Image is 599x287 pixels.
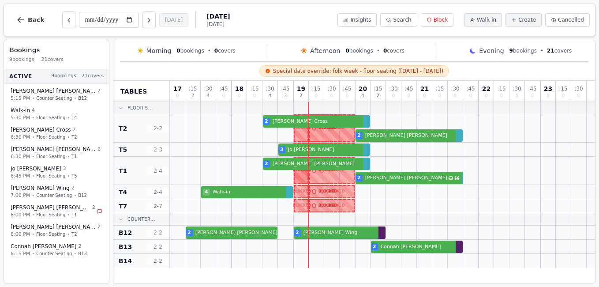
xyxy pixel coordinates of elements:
span: 0 [315,94,318,98]
span: 4 [203,189,210,196]
span: • [540,47,543,54]
span: B12 [78,95,87,102]
span: [PERSON_NAME] Cross [11,126,71,133]
span: [PERSON_NAME] Cross [271,118,360,125]
span: : 30 [574,86,583,91]
span: 2 [97,146,101,153]
span: : 45 [343,86,351,91]
span: : 30 [327,86,336,91]
span: 21 [547,48,554,54]
span: B12 [78,192,87,199]
span: 2 [265,160,268,168]
button: Connah [PERSON_NAME]28:15 PM•Counter Seating•B13 [6,240,107,261]
span: 2 [265,118,268,125]
span: 6:30 PM [11,153,30,160]
span: 22 [482,86,490,92]
span: • [208,47,211,54]
span: 4 [269,94,271,98]
span: 2 [357,174,361,182]
span: bookings [345,47,373,54]
span: • [67,134,70,140]
span: [PERSON_NAME] [PERSON_NAME] [363,174,447,182]
span: covers [547,47,572,54]
span: 2 [191,94,194,98]
span: Morning [146,46,172,55]
span: 0 [423,94,426,98]
button: [PERSON_NAME] [PERSON_NAME]28:00 PM•Floor Seating•T1 [6,201,107,222]
span: 23 [544,86,552,92]
span: • [32,95,34,102]
span: • [32,114,34,121]
button: Back [9,9,52,30]
span: 0 [176,48,180,54]
span: [PERSON_NAME] [PERSON_NAME] [271,160,360,168]
span: : 45 [404,86,413,91]
span: : 15 [497,86,505,91]
span: • [74,192,76,199]
span: 2 [97,87,101,95]
span: 2 [187,229,191,237]
span: bookings [509,47,537,54]
span: T2 [71,134,77,140]
span: : 15 [435,86,444,91]
span: [PERSON_NAME] [PERSON_NAME] [194,229,277,237]
span: Evening [479,46,504,55]
span: Insights [350,16,371,23]
span: Floor Seating [36,153,65,160]
span: 5:15 PM [11,94,30,102]
span: Floor Seating [36,231,65,238]
span: 7:00 PM [11,192,30,199]
span: 4 [361,94,364,98]
span: [PERSON_NAME] [PERSON_NAME] [11,87,96,94]
span: 4 [32,107,35,114]
span: • [32,192,34,199]
span: 2 - 4 [147,189,168,196]
span: B13 [119,242,132,251]
span: Walk-in [477,16,496,23]
span: 21 covers [82,72,104,80]
span: 0 [346,94,348,98]
span: • [32,250,34,257]
button: Cancelled [545,13,590,26]
span: 2 [92,204,95,211]
button: Insights [337,13,377,26]
span: Jo [PERSON_NAME] [11,165,61,172]
span: Connah [PERSON_NAME] [379,243,453,251]
span: 2 - 4 [147,167,168,174]
span: • [32,134,34,140]
button: Walk-in 45:30 PM•Floor Seating•T4 [6,104,107,125]
span: • [67,211,70,218]
span: : 45 [281,86,289,91]
span: 2 - 3 [147,146,168,153]
span: 18 [235,86,243,92]
span: 0 [562,94,565,98]
span: 0 [214,48,218,54]
span: 2 [357,132,361,140]
span: Floor Seating [36,173,65,179]
span: • [74,95,76,102]
span: covers [214,47,236,54]
span: T1 [71,211,77,218]
span: T4 [119,188,127,196]
button: Block [421,13,453,26]
span: 8:15 PM [11,250,30,257]
span: • [377,47,380,54]
button: Search [380,13,417,26]
span: 9 bookings [9,56,34,64]
span: 2 [72,126,75,134]
span: 0 [547,94,549,98]
span: 0 [454,94,457,98]
span: 3 [63,165,66,173]
span: 6:30 PM [11,133,30,141]
span: Floor Seating [36,134,65,140]
span: • [32,153,34,160]
span: 0 [500,94,503,98]
button: Walk-in [464,13,502,26]
span: 3 [280,146,284,154]
span: 9 [509,48,513,54]
span: : 45 [466,86,475,91]
span: • [67,231,70,238]
button: Previous day [62,11,75,28]
span: 19 [297,86,305,92]
span: B13 [78,250,87,257]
